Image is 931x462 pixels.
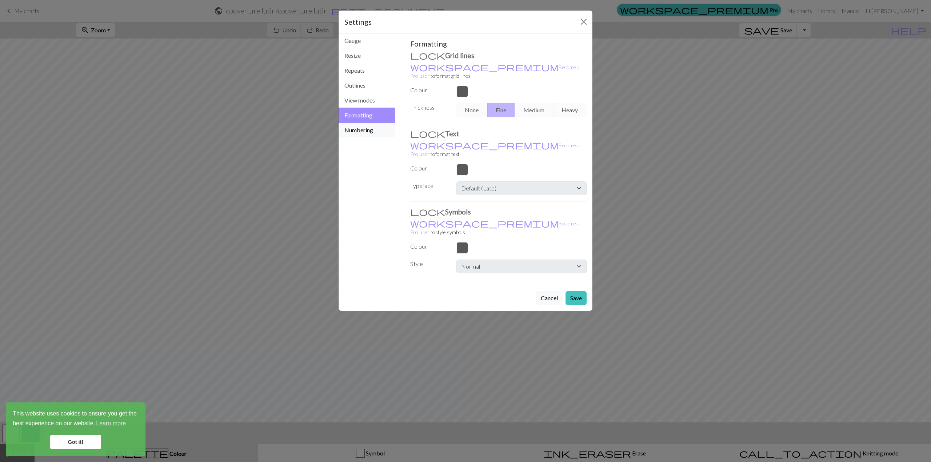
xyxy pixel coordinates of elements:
[339,108,395,123] button: Formatting
[6,402,145,456] div: cookieconsent
[410,220,580,235] a: Become a Pro user
[95,418,127,429] a: learn more about cookies
[339,123,395,137] button: Numbering
[406,164,452,173] label: Colour
[410,39,587,48] h5: Formatting
[50,435,101,449] a: dismiss cookie message
[410,140,559,150] span: workspace_premium
[406,242,452,251] label: Colour
[410,207,587,216] h3: Symbols
[410,129,587,138] h3: Text
[566,291,587,305] button: Save
[339,63,395,78] button: Repeats
[410,218,559,228] span: workspace_premium
[344,16,372,27] h5: Settings
[410,142,580,157] small: to format text
[410,142,580,157] a: Become a Pro user
[339,93,395,108] button: View modes
[13,409,139,429] span: This website uses cookies to ensure you get the best experience on our website.
[410,51,587,60] h3: Grid lines
[410,64,580,79] small: to format grid lines
[410,220,580,235] small: to style symbols
[406,260,452,270] label: Style
[406,103,452,114] label: Thickness
[410,64,580,79] a: Become a Pro user
[406,86,452,95] label: Colour
[339,78,395,93] button: Outlines
[406,181,452,192] label: Typeface
[536,291,563,305] button: Cancel
[410,62,559,72] span: workspace_premium
[339,33,395,48] button: Gauge
[578,16,590,28] button: Close
[339,48,395,63] button: Resize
